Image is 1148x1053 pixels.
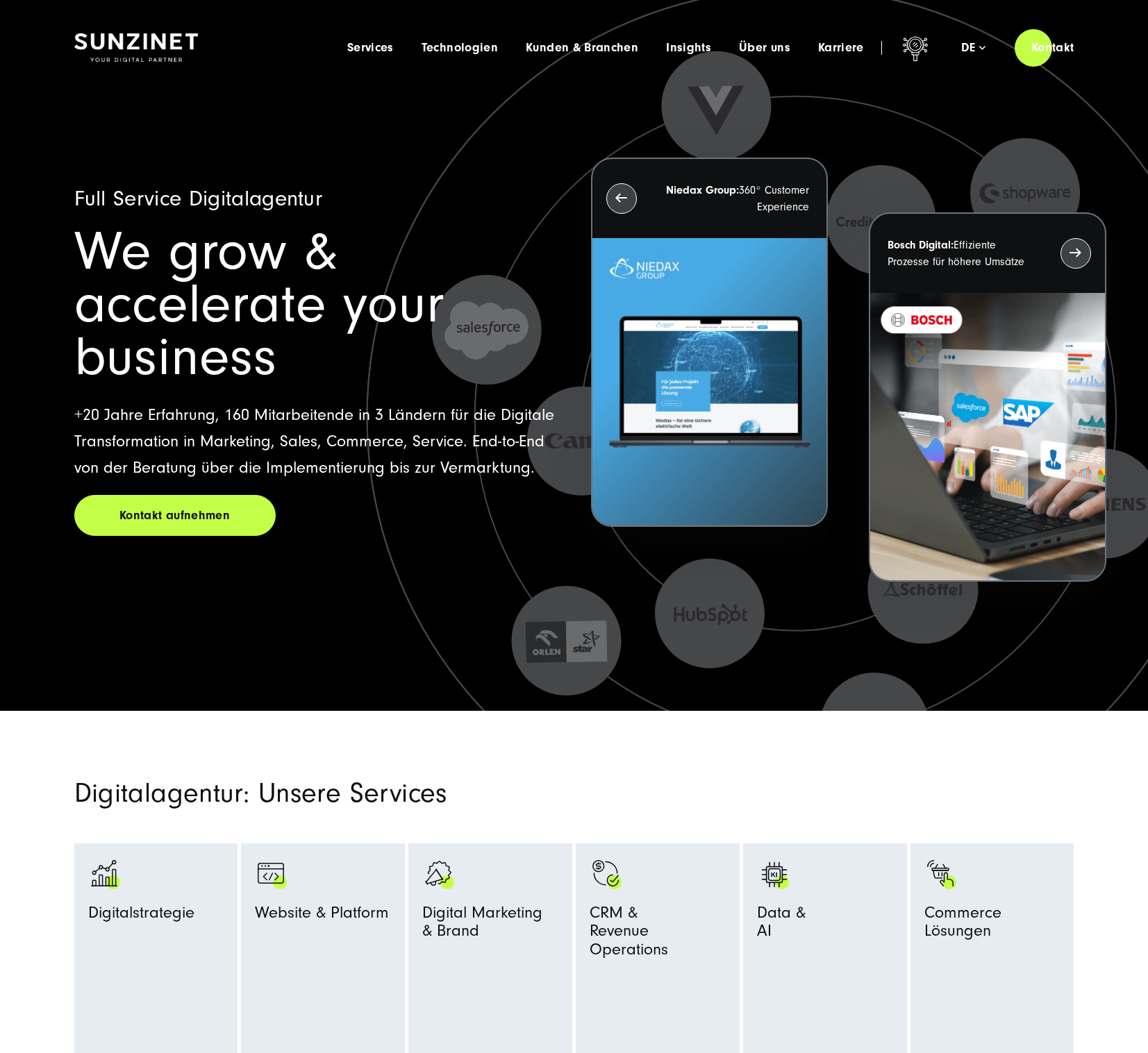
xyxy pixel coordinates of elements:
[888,237,1035,270] p: Effiziente Prozesse für höhere Umsätze
[526,41,638,55] a: Kunden & Branchen
[757,857,893,1032] a: KI KI Data &AI
[961,41,985,55] div: de
[74,402,558,481] p: +20 Jahre Erfahrung, 160 Mitarbeitende in 3 Ländern für die Digitale Transformation in Marketing,...
[1015,28,1091,67] a: Kontakt
[666,41,711,55] a: Insights
[74,495,276,536] a: Kontakt aufnehmen
[590,904,726,965] span: CRM & Revenue Operations
[924,904,1060,947] span: Commerce Lösungen
[74,186,323,211] span: Full Service Digitalagentur
[666,184,739,196] strong: Niedax Group:
[888,239,954,251] strong: Bosch Digital:
[422,41,498,55] a: Technologien
[870,293,1104,581] img: BOSCH - Kundeprojekt - Digital Transformation Agentur SUNZINET
[422,857,558,1032] a: advertising-megaphone-business-products_black advertising-megaphone-business-products_white Digit...
[88,904,194,928] span: Digitalstrategie
[869,212,1106,582] button: Bosch Digital:Effiziente Prozesse für höhere Umsätze BOSCH - Kundeprojekt - Digital Transformatio...
[74,780,734,807] h2: Digitalagentur: Unsere Services
[422,904,542,947] span: Digital Marketing & Brand
[74,33,198,62] img: SUNZINET Full Service Digital Agentur
[74,226,558,384] h1: We grow & accelerate your business
[591,158,828,528] button: Niedax Group:360° Customer Experience Letztes Projekt von Niedax. Ein Laptop auf dem die Niedax W...
[757,904,806,947] span: Data & AI
[739,41,790,55] a: Über uns
[662,182,809,215] p: 360° Customer Experience
[818,41,864,55] a: Karriere
[592,238,826,526] img: Letztes Projekt von Niedax. Ein Laptop auf dem die Niedax Website geöffnet ist, auf blauem Hinter...
[347,41,394,55] a: Services
[255,904,389,928] span: Website & Platform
